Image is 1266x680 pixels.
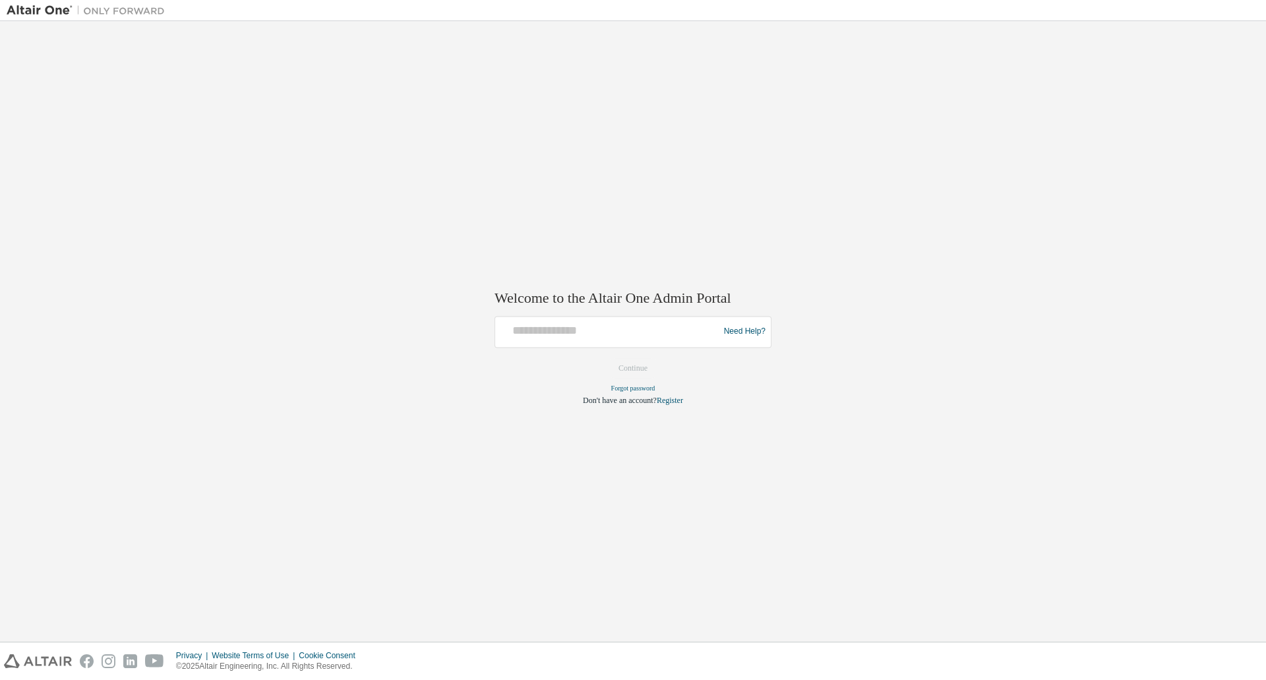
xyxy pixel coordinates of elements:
[611,385,655,392] a: Forgot password
[212,650,299,661] div: Website Terms of Use
[583,396,657,405] span: Don't have an account?
[7,4,171,17] img: Altair One
[176,661,363,672] p: © 2025 Altair Engineering, Inc. All Rights Reserved.
[176,650,212,661] div: Privacy
[4,654,72,668] img: altair_logo.svg
[657,396,683,405] a: Register
[145,654,164,668] img: youtube.svg
[123,654,137,668] img: linkedin.svg
[80,654,94,668] img: facebook.svg
[102,654,115,668] img: instagram.svg
[495,290,771,308] h2: Welcome to the Altair One Admin Portal
[299,650,363,661] div: Cookie Consent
